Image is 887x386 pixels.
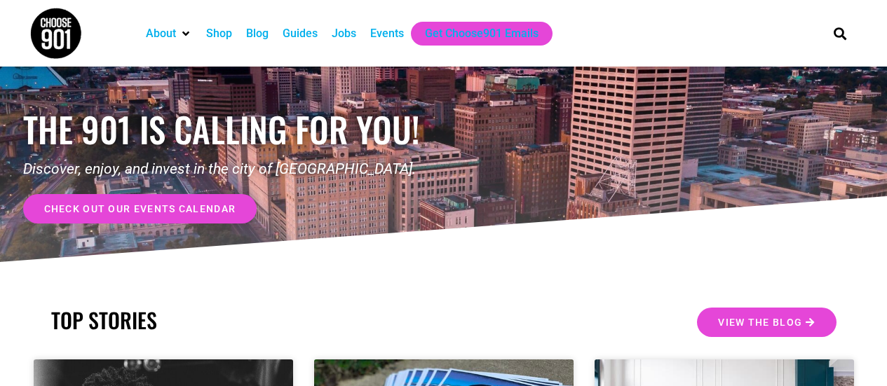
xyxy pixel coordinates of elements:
[146,25,176,42] a: About
[246,25,269,42] a: Blog
[23,158,444,181] p: Discover, enjoy, and invest in the city of [GEOGRAPHIC_DATA].
[44,204,236,214] span: check out our events calendar
[332,25,356,42] a: Jobs
[718,317,802,327] span: View the Blog
[283,25,318,42] a: Guides
[370,25,404,42] a: Events
[139,22,199,46] div: About
[23,194,257,223] a: check out our events calendar
[425,25,539,42] a: Get Choose901 Emails
[697,308,836,337] a: View the Blog
[139,22,809,46] nav: Main nav
[51,308,437,333] h2: TOP STORIES
[828,22,851,45] div: Search
[206,25,232,42] a: Shop
[23,109,444,150] h1: the 901 is calling for you!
